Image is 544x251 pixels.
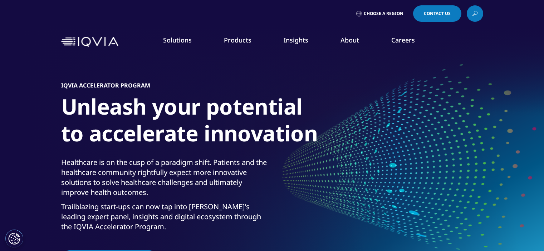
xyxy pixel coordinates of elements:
[61,157,270,202] p: Healthcare is on the cusp of a paradigm shift. Patients and the healthcare community rightfully e...
[284,36,308,44] a: Insights
[413,5,461,22] a: Contact Us
[61,82,150,89] h5: IQVIA Accelerator Program
[61,37,118,47] img: IQVIA Healthcare Information Technology and Pharma Clinical Research Company
[61,93,329,151] h1: Unleash your potential to accelerate innovation
[61,202,270,236] p: Trailblazing start-ups can now tap into [PERSON_NAME]’s leading expert panel, insights and digita...
[121,25,483,59] nav: Primary
[424,11,451,16] span: Contact Us
[340,36,359,44] a: About
[224,36,251,44] a: Products
[163,36,192,44] a: Solutions
[5,230,23,247] button: Tanımlama Bilgisi Ayarları
[364,11,403,16] span: Choose a Region
[391,36,415,44] a: Careers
